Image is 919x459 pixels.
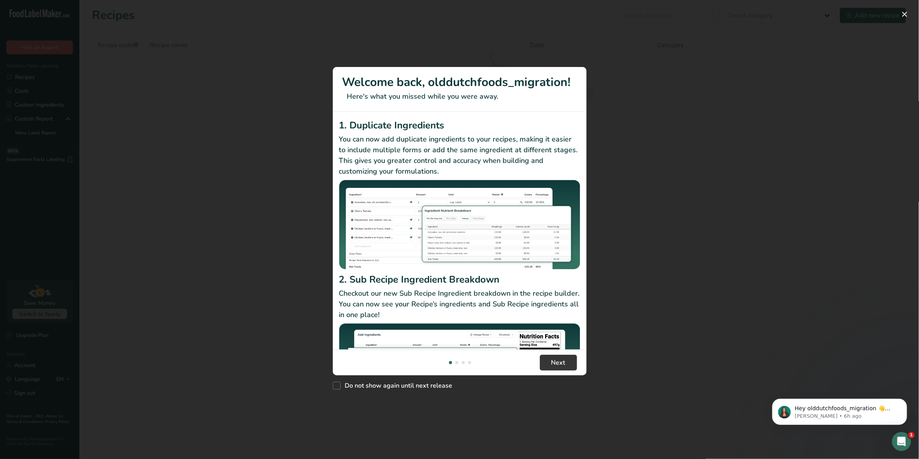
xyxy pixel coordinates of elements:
button: Next [540,355,577,371]
iframe: Intercom live chat [892,432,911,451]
img: Sub Recipe Ingredient Breakdown [339,323,580,413]
span: 1 [908,432,915,438]
p: Here's what you missed while you were away. [342,91,577,102]
img: Duplicate Ingredients [339,180,580,270]
h2: 2. Sub Recipe Ingredient Breakdown [339,272,580,287]
h2: 1. Duplicate Ingredients [339,118,580,132]
p: Checkout our new Sub Recipe Ingredient breakdown in the recipe builder. You can now see your Reci... [339,288,580,320]
p: You can now add duplicate ingredients to your recipes, making it easier to include multiple forms... [339,134,580,177]
h1: Welcome back, olddutchfoods_migration! [342,73,577,91]
span: Do not show again until next release [341,382,453,390]
span: Next [551,358,566,367]
iframe: Intercom notifications message [760,382,919,438]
